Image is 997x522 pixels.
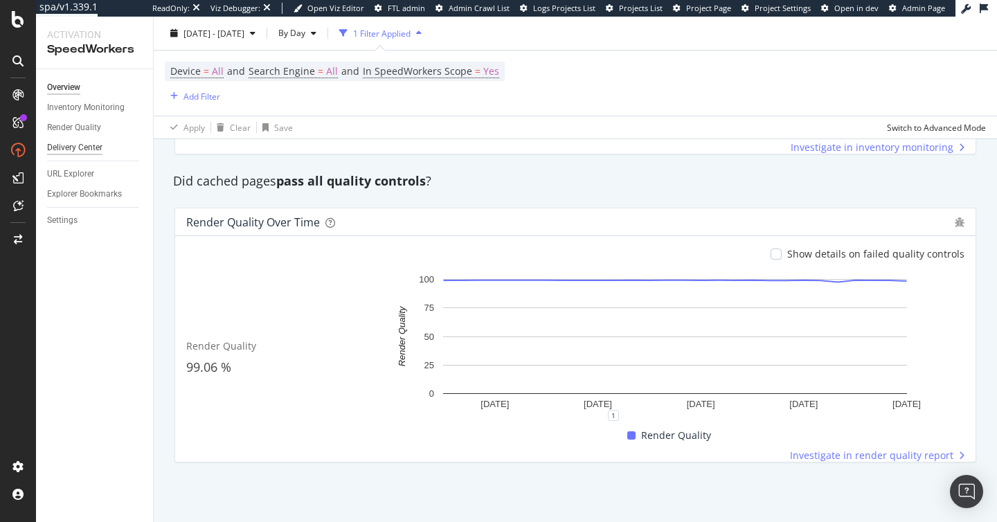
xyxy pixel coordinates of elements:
[211,116,251,138] button: Clear
[334,22,427,44] button: 1 Filter Applied
[789,399,818,409] text: [DATE]
[165,116,205,138] button: Apply
[47,167,94,181] div: URL Explorer
[47,141,143,155] a: Delivery Center
[424,303,434,314] text: 75
[341,64,359,78] span: and
[353,27,411,39] div: 1 Filter Applied
[212,62,224,81] span: All
[273,27,305,39] span: By Day
[388,3,425,13] span: FTL admin
[892,399,921,409] text: [DATE]
[483,62,499,81] span: Yes
[375,3,425,14] a: FTL admin
[47,100,125,115] div: Inventory Monitoring
[47,187,143,201] a: Explorer Bookmarks
[47,80,80,95] div: Overview
[210,3,260,14] div: Viz Debugger:
[307,3,364,13] span: Open Viz Editor
[165,88,220,105] button: Add Filter
[475,64,480,78] span: =
[273,22,322,44] button: By Day
[606,3,663,14] a: Projects List
[204,64,209,78] span: =
[47,187,122,201] div: Explorer Bookmarks
[584,399,612,409] text: [DATE]
[641,427,711,444] span: Render Quality
[480,399,509,409] text: [DATE]
[170,64,201,78] span: Device
[276,172,426,189] strong: pass all quality controls
[791,141,964,154] a: Investigate in inventory monitoring
[787,247,964,261] div: Show details on failed quality controls
[47,120,101,135] div: Render Quality
[687,399,715,409] text: [DATE]
[435,3,510,14] a: Admin Crawl List
[755,3,811,13] span: Project Settings
[249,64,315,78] span: Search Engine
[608,410,619,421] div: 1
[186,339,256,352] span: Render Quality
[533,3,595,13] span: Logs Projects List
[397,305,407,366] text: Render Quality
[47,213,78,228] div: Settings
[183,90,220,102] div: Add Filter
[686,3,731,13] span: Project Page
[318,64,323,78] span: =
[165,22,261,44] button: [DATE] - [DATE]
[449,3,510,13] span: Admin Crawl List
[183,27,244,39] span: [DATE] - [DATE]
[902,3,945,13] span: Admin Page
[47,213,143,228] a: Settings
[47,120,143,135] a: Render Quality
[791,141,953,154] span: Investigate in inventory monitoring
[257,116,293,138] button: Save
[227,64,245,78] span: and
[619,3,663,13] span: Projects List
[166,172,985,190] div: Did cached pages ?
[889,3,945,14] a: Admin Page
[790,449,964,462] a: Investigate in render quality report
[429,388,434,399] text: 0
[326,62,338,81] span: All
[47,167,143,181] a: URL Explorer
[47,80,143,95] a: Overview
[294,3,364,14] a: Open Viz Editor
[274,121,293,133] div: Save
[47,141,102,155] div: Delivery Center
[424,332,434,342] text: 50
[424,360,434,370] text: 25
[790,449,953,462] span: Investigate in render quality report
[419,274,434,285] text: 100
[742,3,811,14] a: Project Settings
[230,121,251,133] div: Clear
[520,3,595,14] a: Logs Projects List
[955,217,964,227] div: bug
[183,121,205,133] div: Apply
[385,272,964,415] svg: A chart.
[363,64,472,78] span: In SpeedWorkers Scope
[673,3,731,14] a: Project Page
[152,3,190,14] div: ReadOnly:
[834,3,879,13] span: Open in dev
[47,42,142,57] div: SpeedWorkers
[186,215,320,229] div: Render Quality over time
[186,359,231,375] span: 99.06 %
[881,116,986,138] button: Switch to Advanced Mode
[47,28,142,42] div: Activation
[47,100,143,115] a: Inventory Monitoring
[887,121,986,133] div: Switch to Advanced Mode
[950,475,983,508] div: Open Intercom Messenger
[821,3,879,14] a: Open in dev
